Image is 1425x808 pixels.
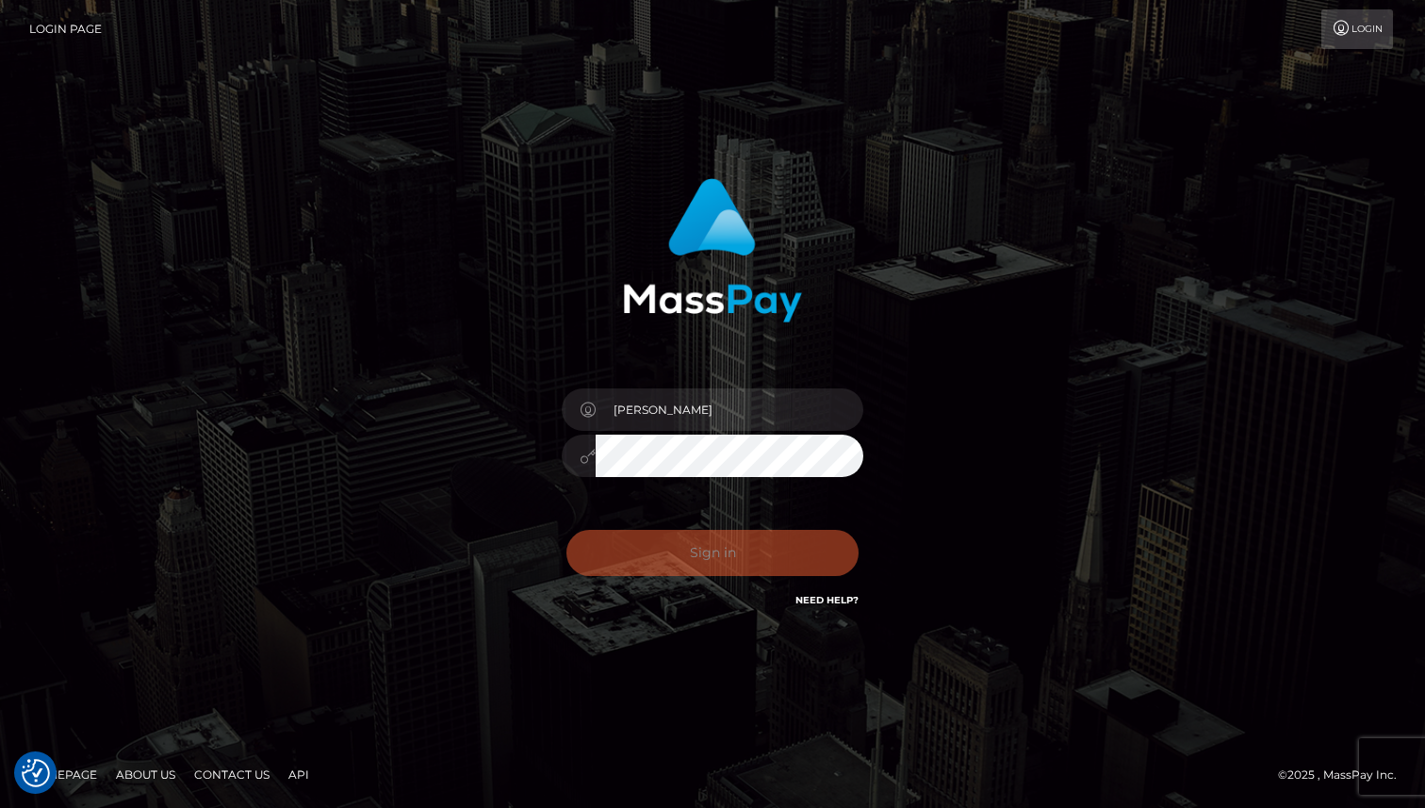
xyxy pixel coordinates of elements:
[29,9,102,49] a: Login Page
[22,759,50,787] button: Consent Preferences
[1278,765,1411,785] div: © 2025 , MassPay Inc.
[22,759,50,787] img: Revisit consent button
[795,594,859,606] a: Need Help?
[108,760,183,789] a: About Us
[1321,9,1393,49] a: Login
[596,388,863,431] input: Username...
[187,760,277,789] a: Contact Us
[623,178,802,322] img: MassPay Login
[21,760,105,789] a: Homepage
[281,760,317,789] a: API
